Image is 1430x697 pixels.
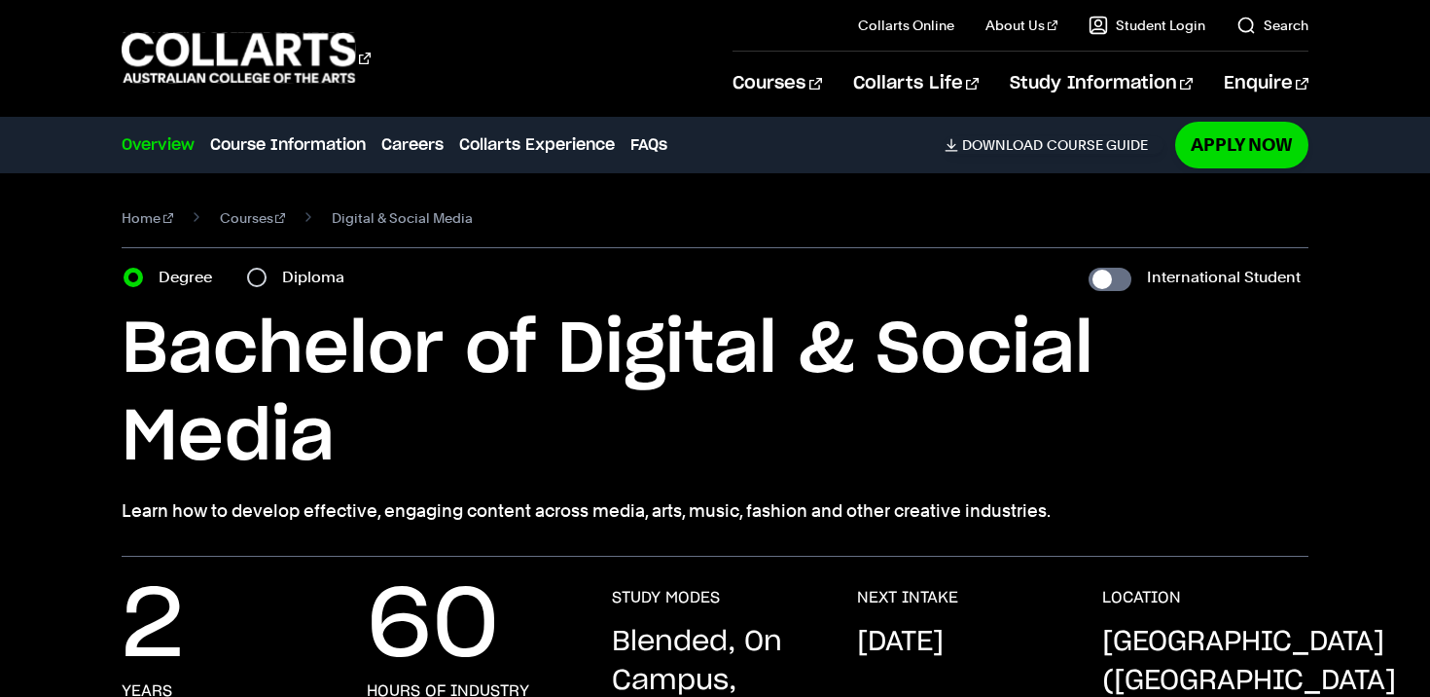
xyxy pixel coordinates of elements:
a: Search [1236,16,1308,35]
a: Enquire [1224,52,1308,116]
span: Download [962,136,1043,154]
label: Diploma [282,264,356,291]
div: Go to homepage [122,30,371,86]
a: Collarts Online [858,16,954,35]
a: Courses [220,204,286,232]
a: Collarts Life [853,52,979,116]
a: Home [122,204,173,232]
label: Degree [159,264,224,291]
a: Collarts Experience [459,133,615,157]
a: Student Login [1089,16,1205,35]
a: Courses [733,52,821,116]
p: 60 [367,588,499,666]
p: Learn how to develop effective, engaging content across media, arts, music, fashion and other cre... [122,497,1308,525]
h3: NEXT INTAKE [857,588,958,607]
a: Course Information [210,133,366,157]
span: Digital & Social Media [332,204,473,232]
a: DownloadCourse Guide [945,136,1163,154]
a: FAQs [630,133,667,157]
a: Study Information [1010,52,1193,116]
label: International Student [1147,264,1301,291]
p: 2 [122,588,184,666]
h3: STUDY MODES [612,588,720,607]
a: Overview [122,133,195,157]
h1: Bachelor of Digital & Social Media [122,307,1308,482]
p: [DATE] [857,623,944,662]
h3: LOCATION [1102,588,1181,607]
a: Careers [381,133,444,157]
a: Apply Now [1175,122,1308,167]
a: About Us [985,16,1057,35]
